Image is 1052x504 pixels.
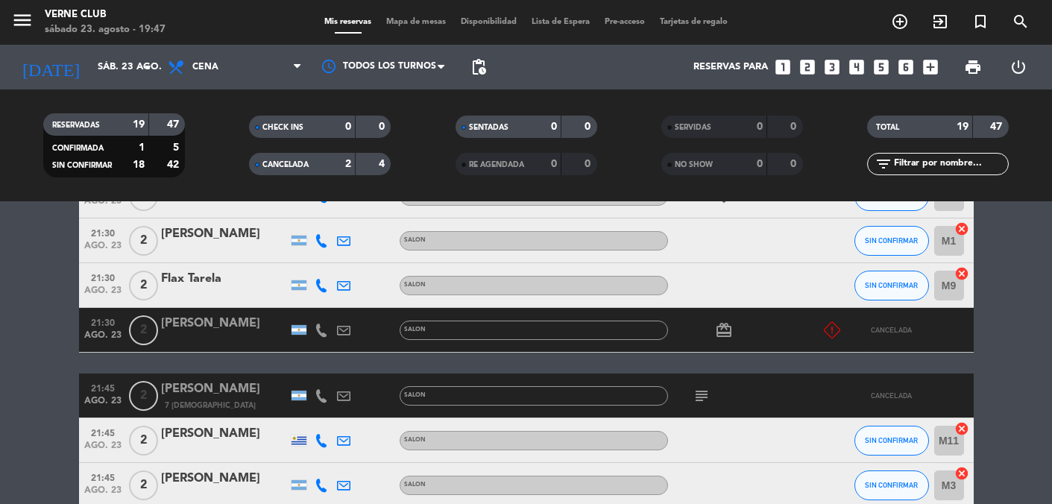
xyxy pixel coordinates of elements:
span: CANCELADA [262,161,309,168]
span: ago. 23 [84,485,122,503]
span: ago. 23 [84,286,122,303]
span: Cena [192,62,218,72]
strong: 42 [167,160,182,170]
button: SIN CONFIRMAR [854,426,929,456]
span: ago. 23 [84,441,122,458]
span: 2 [129,315,158,345]
strong: 2 [345,159,351,169]
i: search [1012,13,1030,31]
i: looks_5 [872,57,891,77]
span: SIN CONFIRMAR [865,481,918,489]
i: cancel [954,466,969,481]
span: 21:45 [84,468,122,485]
i: looks_two [798,57,817,77]
span: RESERVADAS [52,122,100,129]
strong: 47 [990,122,1005,132]
div: Verne club [45,7,166,22]
strong: 0 [757,159,763,169]
span: SALON [404,282,426,288]
span: ago. 23 [84,241,122,258]
input: Filtrar por nombre... [892,156,1008,172]
span: SALON [404,392,426,398]
i: cancel [954,221,969,236]
span: 7 [DEMOGRAPHIC_DATA] [165,400,256,412]
i: card_giftcard [715,321,733,339]
span: 2 [129,381,158,411]
span: SALON [404,437,426,443]
strong: 0 [551,122,557,132]
button: SIN CONFIRMAR [854,271,929,300]
span: 21:45 [84,379,122,396]
span: 2 [129,271,158,300]
span: SERVIDAS [675,124,711,131]
div: Flax Tarela [161,269,288,289]
i: turned_in_not [971,13,989,31]
span: SIN CONFIRMAR [865,436,918,444]
span: SALON [404,237,426,243]
strong: 5 [173,142,182,153]
span: SENTADAS [469,124,508,131]
span: 2 [129,226,158,256]
span: 21:30 [84,224,122,241]
span: 2 [129,470,158,500]
div: sábado 23. agosto - 19:47 [45,22,166,37]
span: Lista de Espera [524,18,597,26]
span: SIN CONFIRMAR [865,281,918,289]
button: SIN CONFIRMAR [854,470,929,500]
strong: 4 [379,159,388,169]
span: 21:45 [84,423,122,441]
span: ago. 23 [84,330,122,347]
span: NO SHOW [675,161,713,168]
div: LOG OUT [995,45,1041,89]
span: print [964,58,982,76]
div: [PERSON_NAME] [161,469,288,488]
span: Mapa de mesas [379,18,453,26]
i: cancel [954,421,969,436]
span: SALON [404,327,426,333]
div: [PERSON_NAME] [161,379,288,399]
strong: 0 [379,122,388,132]
strong: 0 [757,122,763,132]
span: SIN CONFIRMAR [52,162,112,169]
i: add_box [921,57,940,77]
span: CHECK INS [262,124,303,131]
strong: 0 [585,159,593,169]
button: CANCELADA [854,381,929,411]
i: [DATE] [11,51,90,84]
div: [PERSON_NAME] [161,314,288,333]
span: 2 [129,426,158,456]
strong: 0 [551,159,557,169]
strong: 19 [133,119,145,130]
i: filter_list [875,155,892,173]
span: TOTAL [876,124,899,131]
div: [PERSON_NAME] [161,224,288,244]
strong: 1 [139,142,145,153]
span: CANCELADA [871,391,912,400]
i: looks_6 [896,57,916,77]
span: Disponibilidad [453,18,524,26]
i: looks_3 [822,57,842,77]
i: looks_one [773,57,793,77]
i: exit_to_app [931,13,949,31]
strong: 0 [345,122,351,132]
strong: 0 [790,159,799,169]
span: ago. 23 [84,396,122,413]
i: looks_4 [847,57,866,77]
strong: 47 [167,119,182,130]
span: pending_actions [470,58,488,76]
div: [PERSON_NAME] [161,424,288,444]
strong: 0 [585,122,593,132]
i: add_circle_outline [891,13,909,31]
button: SIN CONFIRMAR [854,226,929,256]
i: power_settings_new [1010,58,1027,76]
i: menu [11,9,34,31]
strong: 0 [790,122,799,132]
span: RE AGENDADA [469,161,524,168]
button: CANCELADA [854,315,929,345]
span: ago. 23 [84,196,122,213]
span: 21:30 [84,313,122,330]
span: Reservas para [693,61,768,73]
span: CANCELADA [871,326,912,334]
span: SALON [404,482,426,488]
i: cancel [954,266,969,281]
